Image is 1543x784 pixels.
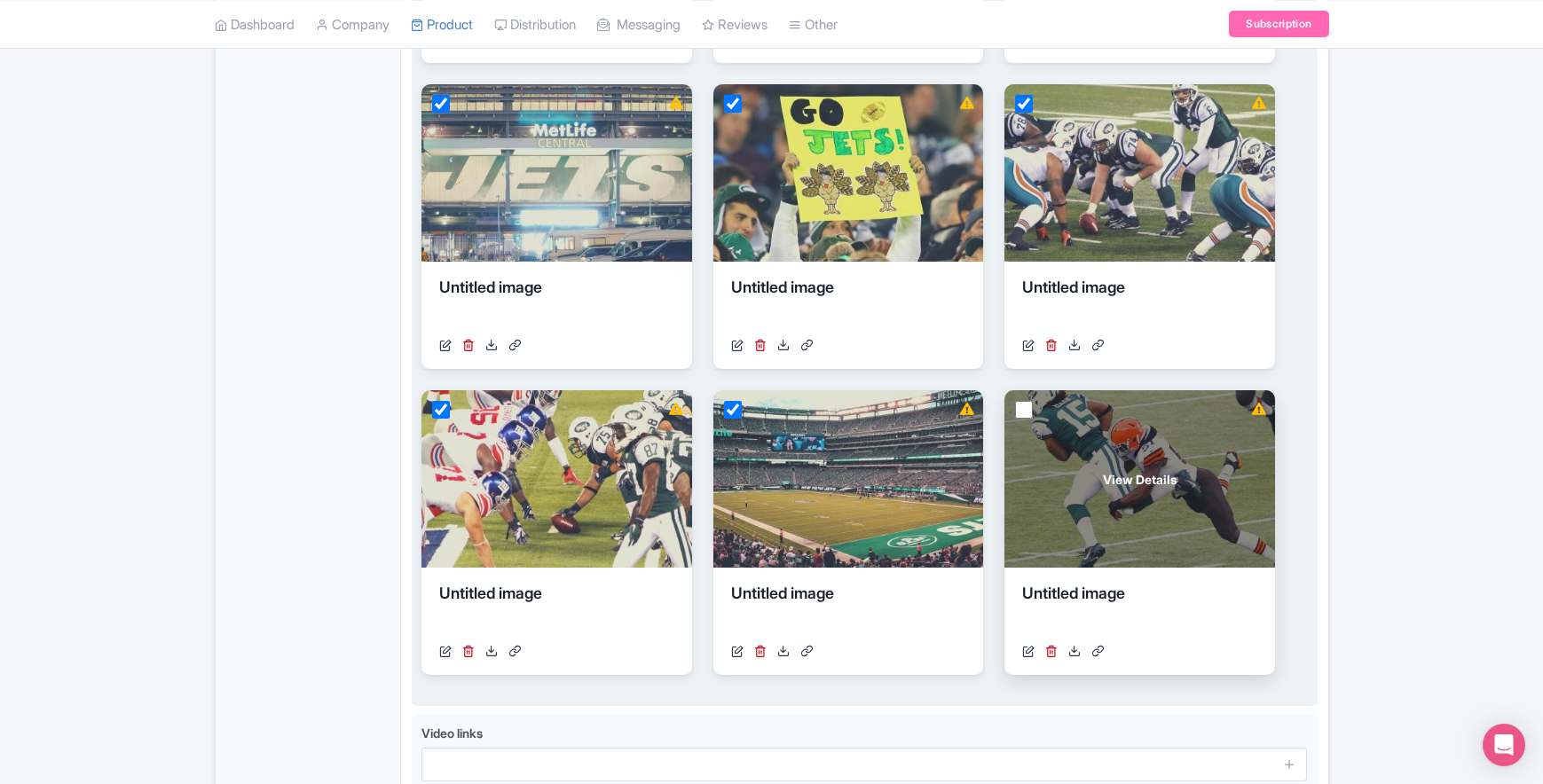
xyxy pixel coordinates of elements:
[1004,390,1275,568] a: View Details
[731,276,966,329] div: Untitled image
[421,725,483,741] span: Video links
[439,276,674,329] div: Untitled image
[1022,276,1257,329] div: Untitled image
[731,582,966,635] div: Untitled image
[1022,582,1257,635] div: Untitled image
[1483,724,1525,766] div: Open Intercom Messenger
[1229,11,1328,37] a: Subscription
[1103,470,1177,489] span: View Details
[439,582,674,635] div: Untitled image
